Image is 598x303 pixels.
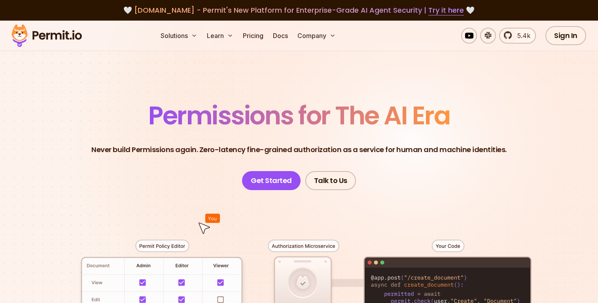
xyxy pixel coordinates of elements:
[545,26,586,45] a: Sign In
[134,5,464,15] span: [DOMAIN_NAME] - Permit's New Platform for Enterprise-Grade AI Agent Security |
[19,5,579,16] div: 🤍 🤍
[294,28,339,44] button: Company
[157,28,201,44] button: Solutions
[204,28,237,44] button: Learn
[8,22,85,49] img: Permit logo
[240,28,267,44] a: Pricing
[91,144,507,155] p: Never build Permissions again. Zero-latency fine-grained authorization as a service for human and...
[148,98,450,133] span: Permissions for The AI Era
[305,171,356,190] a: Talk to Us
[270,28,291,44] a: Docs
[242,171,301,190] a: Get Started
[499,28,536,44] a: 5.4k
[428,5,464,15] a: Try it here
[513,31,530,40] span: 5.4k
